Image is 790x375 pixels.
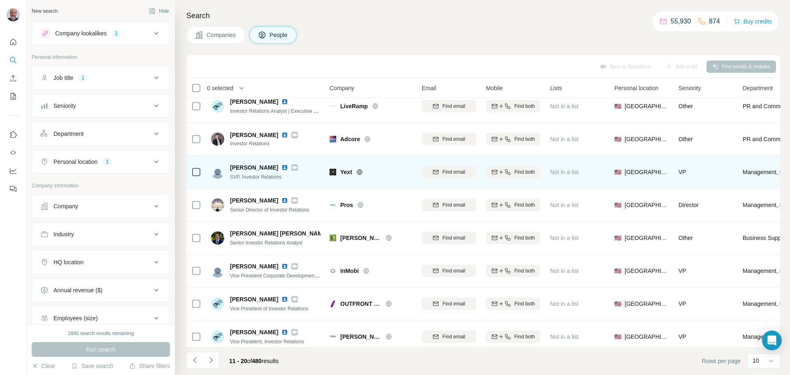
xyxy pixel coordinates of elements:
[486,166,540,178] button: Find both
[211,133,224,146] img: Avatar
[7,53,20,68] button: Search
[53,286,102,294] div: Annual revenue ($)
[211,264,224,277] img: Avatar
[514,333,535,340] span: Find both
[614,333,621,341] span: 🇺🇸
[230,328,278,336] span: [PERSON_NAME]
[614,168,621,176] span: 🇺🇸
[78,74,88,82] div: 1
[340,234,381,242] span: [PERSON_NAME]
[32,7,58,15] div: New search
[230,262,278,270] span: [PERSON_NAME]
[229,358,279,364] span: results
[55,29,107,37] div: Company lookalikes
[281,132,288,138] img: LinkedIn logo
[129,362,170,370] button: Share filters
[442,102,465,110] span: Find email
[32,308,170,328] button: Employees (size)
[230,163,278,172] span: [PERSON_NAME]
[550,84,562,92] span: Lists
[330,105,336,107] img: Logo of LiveRamp
[486,298,540,310] button: Find both
[230,174,281,180] span: SVP, Investor Relations
[442,135,465,143] span: Find email
[442,267,465,275] span: Find email
[32,224,170,244] button: Industry
[53,258,84,266] div: HQ location
[32,23,170,43] button: Company lookalikes1
[203,352,219,368] button: Navigate to next page
[230,131,278,139] span: [PERSON_NAME]
[614,267,621,275] span: 🇺🇸
[53,102,76,110] div: Seniority
[7,8,20,21] img: Avatar
[102,158,112,165] div: 1
[32,196,170,216] button: Company
[32,152,170,172] button: Personal location1
[678,202,699,208] span: Director
[442,300,465,307] span: Find email
[340,201,353,209] span: Pros
[281,98,288,105] img: LinkedIn logo
[625,267,669,275] span: [GEOGRAPHIC_DATA]
[422,100,476,112] button: Find email
[330,169,336,175] img: Logo of Yext
[550,169,579,175] span: Not in a list
[71,362,113,370] button: Save search
[625,300,669,308] span: [GEOGRAPHIC_DATA]
[53,74,73,82] div: Job title
[422,199,476,211] button: Find email
[281,329,288,335] img: LinkedIn logo
[281,197,288,204] img: LinkedIn logo
[281,263,288,270] img: LinkedIn logo
[230,196,278,205] span: [PERSON_NAME]
[229,358,247,364] span: 11 - 20
[514,300,535,307] span: Find both
[230,98,278,106] span: [PERSON_NAME]
[486,265,540,277] button: Find both
[32,124,170,144] button: Department
[7,145,20,160] button: Use Surfe API
[550,235,579,241] span: Not in a list
[340,102,368,110] span: LiveRamp
[7,127,20,142] button: Use Surfe on LinkedIn
[340,333,381,341] span: [PERSON_NAME] Partners
[340,168,352,176] span: Yext
[625,135,669,143] span: [GEOGRAPHIC_DATA]
[550,103,579,109] span: Not in a list
[625,234,669,242] span: [GEOGRAPHIC_DATA]
[32,54,170,61] p: Personal information
[422,331,476,343] button: Find email
[32,182,170,189] p: Company information
[486,133,540,145] button: Find both
[211,330,224,343] img: Avatar
[514,201,535,209] span: Find both
[550,136,579,142] span: Not in a list
[442,168,465,176] span: Find email
[625,102,669,110] span: [GEOGRAPHIC_DATA]
[762,331,782,350] div: Open Intercom Messenger
[252,358,261,364] span: 480
[614,201,621,209] span: 🇺🇸
[709,16,720,26] p: 874
[422,166,476,178] button: Find email
[53,130,84,138] div: Department
[422,84,436,92] span: Email
[230,306,308,312] span: Vice President of Investor Relations
[330,136,336,142] img: Logo of Adcore
[330,235,336,241] img: Logo of Lambert
[678,103,693,109] span: Other
[678,84,701,92] span: Seniority
[281,296,288,303] img: LinkedIn logo
[734,16,772,27] button: Buy credits
[678,333,686,340] span: VP
[330,300,336,307] img: Logo of OUTFRONT Media
[486,232,540,244] button: Find both
[53,314,98,322] div: Employees (size)
[486,84,503,92] span: Mobile
[550,268,579,274] span: Not in a list
[340,267,359,275] span: InMobi
[442,333,465,340] span: Find email
[614,234,621,242] span: 🇺🇸
[186,352,203,368] button: Navigate to previous page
